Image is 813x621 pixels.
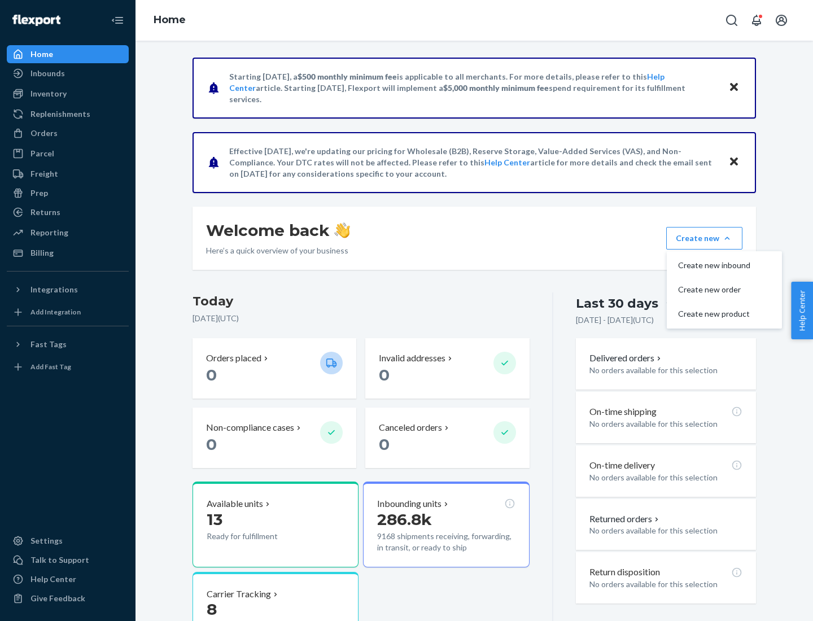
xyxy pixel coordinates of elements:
[576,295,658,312] div: Last 30 days
[206,245,350,256] p: Here’s a quick overview of your business
[379,352,445,365] p: Invalid addresses
[678,310,750,318] span: Create new product
[30,593,85,604] div: Give Feedback
[727,80,741,96] button: Close
[7,244,129,262] a: Billing
[193,292,530,310] h3: Today
[669,278,780,302] button: Create new order
[206,352,261,365] p: Orders placed
[7,145,129,163] a: Parcel
[30,307,81,317] div: Add Integration
[443,83,549,93] span: $5,000 monthly minimum fee
[669,302,780,326] button: Create new product
[206,220,350,240] h1: Welcome back
[7,105,129,123] a: Replenishments
[30,247,54,259] div: Billing
[678,286,750,294] span: Create new order
[7,281,129,299] button: Integrations
[154,14,186,26] a: Home
[720,9,743,32] button: Open Search Box
[727,154,741,170] button: Close
[7,358,129,376] a: Add Fast Tag
[30,168,58,180] div: Freight
[7,570,129,588] a: Help Center
[12,15,60,26] img: Flexport logo
[30,554,89,566] div: Talk to Support
[7,532,129,550] a: Settings
[791,282,813,339] button: Help Center
[363,482,529,567] button: Inbounding units286.8k9168 shipments receiving, forwarding, in transit, or ready to ship
[7,335,129,353] button: Fast Tags
[484,158,530,167] a: Help Center
[7,124,129,142] a: Orders
[7,45,129,63] a: Home
[7,203,129,221] a: Returns
[334,222,350,238] img: hand-wave emoji
[193,338,356,399] button: Orders placed 0
[678,261,750,269] span: Create new inbound
[30,128,58,139] div: Orders
[30,362,71,371] div: Add Fast Tag
[30,227,68,238] div: Reporting
[193,408,356,468] button: Non-compliance cases 0
[745,9,768,32] button: Open notifications
[666,227,742,250] button: Create newCreate new inboundCreate new orderCreate new product
[229,146,718,180] p: Effective [DATE], we're updating our pricing for Wholesale (B2B), Reserve Storage, Value-Added Se...
[193,313,530,324] p: [DATE] ( UTC )
[589,365,742,376] p: No orders available for this selection
[7,589,129,607] button: Give Feedback
[206,421,294,434] p: Non-compliance cases
[145,4,195,37] ol: breadcrumbs
[30,284,78,295] div: Integrations
[30,339,67,350] div: Fast Tags
[298,72,397,81] span: $500 monthly minimum fee
[207,600,217,619] span: 8
[379,421,442,434] p: Canceled orders
[206,365,217,384] span: 0
[377,497,442,510] p: Inbounding units
[589,566,660,579] p: Return disposition
[193,482,359,567] button: Available units13Ready for fulfillment
[7,303,129,321] a: Add Integration
[30,535,63,546] div: Settings
[30,574,76,585] div: Help Center
[589,472,742,483] p: No orders available for this selection
[106,9,129,32] button: Close Navigation
[7,224,129,242] a: Reporting
[7,64,129,82] a: Inbounds
[7,184,129,202] a: Prep
[365,408,529,468] button: Canceled orders 0
[229,71,718,105] p: Starting [DATE], a is applicable to all merchants. For more details, please refer to this article...
[206,435,217,454] span: 0
[30,49,53,60] div: Home
[7,85,129,103] a: Inventory
[770,9,793,32] button: Open account menu
[7,551,129,569] a: Talk to Support
[589,459,655,472] p: On-time delivery
[379,435,390,454] span: 0
[589,352,663,365] button: Delivered orders
[589,525,742,536] p: No orders available for this selection
[30,88,67,99] div: Inventory
[669,253,780,278] button: Create new inbound
[365,338,529,399] button: Invalid addresses 0
[589,579,742,590] p: No orders available for this selection
[30,187,48,199] div: Prep
[589,513,661,526] button: Returned orders
[30,148,54,159] div: Parcel
[576,314,654,326] p: [DATE] - [DATE] ( UTC )
[7,165,129,183] a: Freight
[207,588,271,601] p: Carrier Tracking
[377,531,515,553] p: 9168 shipments receiving, forwarding, in transit, or ready to ship
[30,68,65,79] div: Inbounds
[30,108,90,120] div: Replenishments
[207,510,222,529] span: 13
[30,207,60,218] div: Returns
[589,418,742,430] p: No orders available for this selection
[377,510,432,529] span: 286.8k
[379,365,390,384] span: 0
[207,497,263,510] p: Available units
